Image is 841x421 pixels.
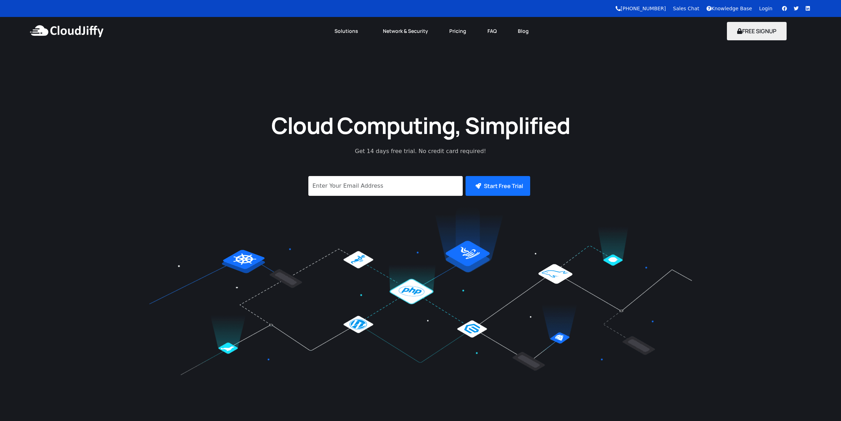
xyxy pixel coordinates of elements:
[673,6,699,11] a: Sales Chat
[727,27,787,35] a: FREE SIGNUP
[308,176,463,196] input: Enter Your Email Address
[262,111,580,140] h1: Cloud Computing, Simplified
[759,6,772,11] a: Login
[372,23,439,39] a: Network & Security
[466,176,530,196] button: Start Free Trial
[324,147,518,156] p: Get 14 days free trial. No credit card required!
[477,23,507,39] a: FAQ
[727,22,787,40] button: FREE SIGNUP
[324,23,372,39] a: Solutions
[507,23,539,39] a: Blog
[706,6,752,11] a: Knowledge Base
[439,23,477,39] a: Pricing
[616,6,666,11] a: [PHONE_NUMBER]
